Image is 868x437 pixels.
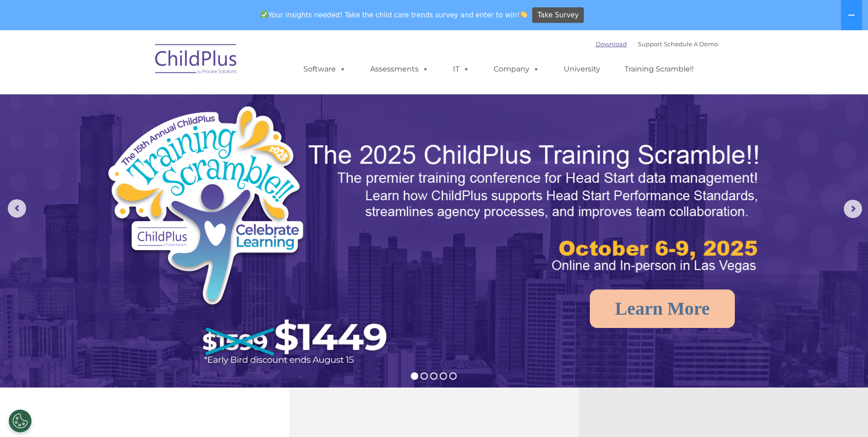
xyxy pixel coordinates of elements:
a: Assessments [361,60,438,78]
img: 👏 [520,11,527,18]
a: IT [444,60,479,78]
button: Cookies Settings [9,410,32,432]
a: Download [596,40,627,48]
span: Your insights needed! Take the child care trends survey and enter to win! [257,6,531,24]
a: Schedule A Demo [664,40,718,48]
span: Phone number [127,98,166,105]
span: Take Survey [538,7,579,23]
a: Training Scramble!! [615,60,703,78]
span: Last name [127,60,155,67]
img: ChildPlus by Procare Solutions [151,38,242,83]
iframe: Chat Widget [718,338,868,437]
a: Take Survey [532,7,584,23]
a: University [555,60,609,78]
a: Company [485,60,549,78]
a: Software [294,60,355,78]
a: Support [638,40,662,48]
font: | [596,40,718,48]
a: Learn More [590,290,735,328]
img: ✅ [261,11,268,18]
